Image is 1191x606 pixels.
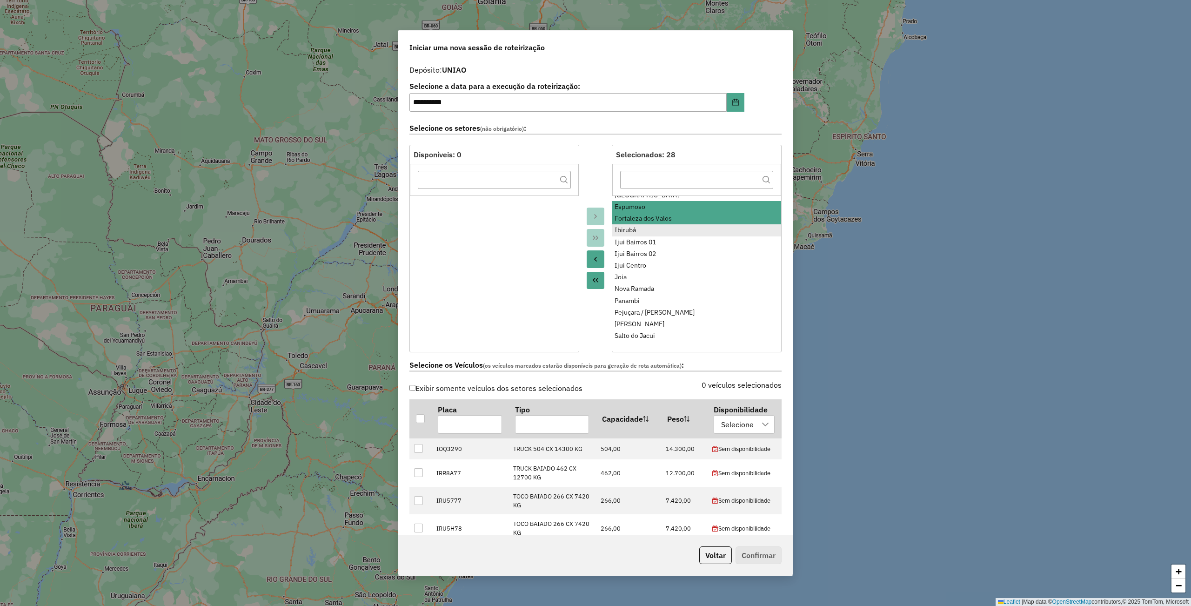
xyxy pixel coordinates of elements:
[409,379,582,397] label: Exibir somente veículos dos setores selecionados
[615,202,779,212] div: Espumoso
[712,469,776,478] div: Sem disponibilidade
[480,125,524,132] span: (não obrigatório)
[414,149,575,160] div: Disponíveis: 0
[1176,579,1182,591] span: −
[699,546,732,564] button: Voltar
[509,459,595,487] td: TRUCK BAIADO 462 CX 12700 KG
[615,261,779,270] div: Ijui Centro
[587,272,604,290] button: Move All to Source
[1171,579,1185,593] a: Zoom out
[615,214,779,223] div: Fortaleza dos Valos
[661,459,707,487] td: 12.700,00
[702,379,782,391] label: 0 veículos selecionados
[409,64,782,75] div: Depósito:
[712,496,776,505] div: Sem disponibilidade
[431,459,509,487] td: IRR8A77
[616,149,777,160] div: Selecionados: 28
[615,249,779,259] div: Ijui Bairros 02
[595,487,661,514] td: 266,00
[595,514,661,542] td: 266,00
[409,359,782,372] label: Selecione os Veículos :
[712,498,718,504] i: 'Roteirizador.NaoPossuiAgenda' | translate
[712,524,776,533] div: Sem disponibilidade
[661,399,707,438] th: Peso
[712,526,718,532] i: 'Roteirizador.NaoPossuiAgenda' | translate
[712,471,718,477] i: 'Roteirizador.NaoPossuiAgenda' | translate
[615,237,779,247] div: Ijui Bairros 01
[661,438,707,459] td: 14.300,00
[409,385,415,391] input: Exibir somente veículos dos setores selecionados
[509,514,595,542] td: TOCO BAIADO 266 CX 7420 KG
[615,343,779,352] div: São Valerio / Inhacorá
[615,331,779,341] div: Salto do Jacui
[1176,566,1182,577] span: +
[615,319,779,329] div: [PERSON_NAME]
[615,272,779,282] div: Joia
[431,487,509,514] td: IRU5777
[595,438,661,459] td: 504,00
[661,514,707,542] td: 7.420,00
[509,399,595,438] th: Tipo
[996,598,1191,606] div: Map data © contributors,© 2025 TomTom, Microsoft
[409,122,782,135] label: Selecione os setores :
[712,444,776,453] div: Sem disponibilidade
[712,446,718,452] i: 'Roteirizador.NaoPossuiAgenda' | translate
[431,438,509,459] td: IOQ3290
[615,225,779,235] div: Ibirubá
[998,599,1020,605] a: Leaflet
[727,93,744,112] button: Choose Date
[615,284,779,294] div: Nova Ramada
[409,42,545,53] span: Iniciar uma nova sessão de roteirização
[615,296,779,306] div: Panambi
[661,487,707,514] td: 7.420,00
[431,514,509,542] td: IRU5H78
[595,459,661,487] td: 462,00
[1171,565,1185,579] a: Zoom in
[483,362,682,369] span: (os veículos marcados estarão disponíveis para geração de rota automática)
[431,399,509,438] th: Placa
[409,81,744,92] label: Selecione a data para a execução da roteirização:
[615,308,779,317] div: Pejuçara / [PERSON_NAME]
[1022,599,1023,605] span: |
[442,65,466,74] strong: UNIAO
[509,438,595,459] td: TRUCK 504 CX 14300 KG
[707,400,781,438] th: Disponibilidade
[595,399,661,438] th: Capacidade
[509,487,595,514] td: TOCO BAIADO 266 CX 7420 KG
[587,250,604,268] button: Move to Source
[1052,599,1092,605] a: OpenStreetMap
[718,416,757,433] div: Selecione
